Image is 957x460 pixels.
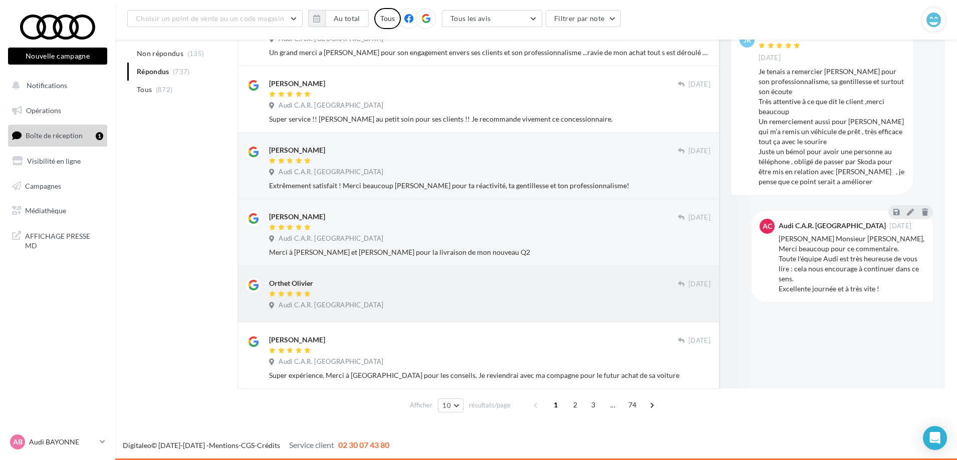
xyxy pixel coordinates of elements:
span: (872) [156,86,173,94]
span: Tous [137,85,152,95]
a: Campagnes [6,176,109,197]
button: Notifications [6,75,105,96]
div: Je tenais a remercier [PERSON_NAME] pour son professionnalisme, sa gentillesse et surtout son éco... [759,67,905,187]
div: Merci à [PERSON_NAME] et [PERSON_NAME] pour la livraison de mon nouveau Q2 [269,247,710,257]
span: © [DATE]-[DATE] - - - [123,441,389,449]
span: [DATE] [759,54,781,63]
span: Audi C.A.R. [GEOGRAPHIC_DATA] [279,234,383,243]
span: Audi C.A.R. [GEOGRAPHIC_DATA] [279,357,383,366]
div: [PERSON_NAME] [269,335,325,345]
span: Choisir un point de vente ou un code magasin [136,14,284,23]
span: 3 [585,397,601,413]
a: Crédits [257,441,280,449]
a: Visibilité en ligne [6,151,109,172]
span: [DATE] [688,336,710,345]
span: ... [605,397,621,413]
span: Tous les avis [450,14,491,23]
span: Non répondus [137,49,183,59]
button: Au total [308,10,369,27]
div: [PERSON_NAME] [269,212,325,222]
span: 1 [548,397,564,413]
span: Boîte de réception [26,131,83,140]
span: 02 30 07 43 80 [338,440,389,449]
a: Digitaleo [123,441,151,449]
div: Extrêmement satisfait ! Merci beaucoup [PERSON_NAME] pour ta réactivité, ta gentillesse et ton pr... [269,181,710,191]
a: Mentions [209,441,238,449]
button: Tous les avis [442,10,542,27]
span: Jr [744,35,751,45]
div: Open Intercom Messenger [923,426,947,450]
span: Visibilité en ligne [27,157,81,165]
a: CGS [241,441,255,449]
button: Nouvelle campagne [8,48,107,65]
div: [PERSON_NAME] [269,79,325,89]
a: Médiathèque [6,200,109,221]
span: [DATE] [688,147,710,156]
span: résultats/page [469,400,511,410]
span: Audi C.A.R. [GEOGRAPHIC_DATA] [279,101,383,110]
div: Un grand merci a [PERSON_NAME] pour son engagement envers ses clients et son professionnalisme ..... [269,48,710,58]
div: Super expérience. Merci à [GEOGRAPHIC_DATA] pour les conseils. Je reviendrai avec ma compagne pou... [269,370,710,380]
span: Audi C.A.R. [GEOGRAPHIC_DATA] [279,168,383,177]
span: (135) [187,50,204,58]
button: Choisir un point de vente ou un code magasin [127,10,303,27]
button: Filtrer par note [546,10,621,27]
div: Super service !! [PERSON_NAME] au petit soin pour ses clients !! Je recommande vivement ce conces... [269,114,710,124]
span: AFFICHAGE PRESSE MD [25,229,103,251]
span: Notifications [27,81,67,90]
span: Opérations [26,106,61,115]
span: [DATE] [688,213,710,222]
span: [DATE] [688,80,710,89]
button: 10 [438,398,463,412]
span: [DATE] [688,280,710,289]
a: AFFICHAGE PRESSE MD [6,225,109,255]
div: Tous [374,8,401,29]
span: AB [13,437,23,447]
span: Audi C.A.R. [GEOGRAPHIC_DATA] [279,301,383,310]
a: AB Audi BAYONNE [8,432,107,451]
a: Boîte de réception1 [6,125,109,146]
div: Audi C.A.R. [GEOGRAPHIC_DATA] [779,222,886,229]
span: Service client [289,440,334,449]
span: 10 [442,401,451,409]
div: Orthet Olivier [269,278,313,288]
a: Opérations [6,100,109,121]
span: Campagnes [25,181,61,190]
div: [PERSON_NAME] [269,145,325,155]
span: Médiathèque [25,206,66,215]
div: [PERSON_NAME] Monsieur [PERSON_NAME], Merci beaucoup pour ce commentaire. Toute l'équipe Audi est... [779,234,925,294]
span: Afficher [410,400,432,410]
button: Au total [325,10,369,27]
div: 1 [96,132,103,140]
div: [PERSON_NAME] [759,33,815,40]
span: [DATE] [889,223,911,229]
span: 2 [567,397,583,413]
span: 74 [624,397,641,413]
p: Audi BAYONNE [29,437,96,447]
span: AC [763,221,772,231]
